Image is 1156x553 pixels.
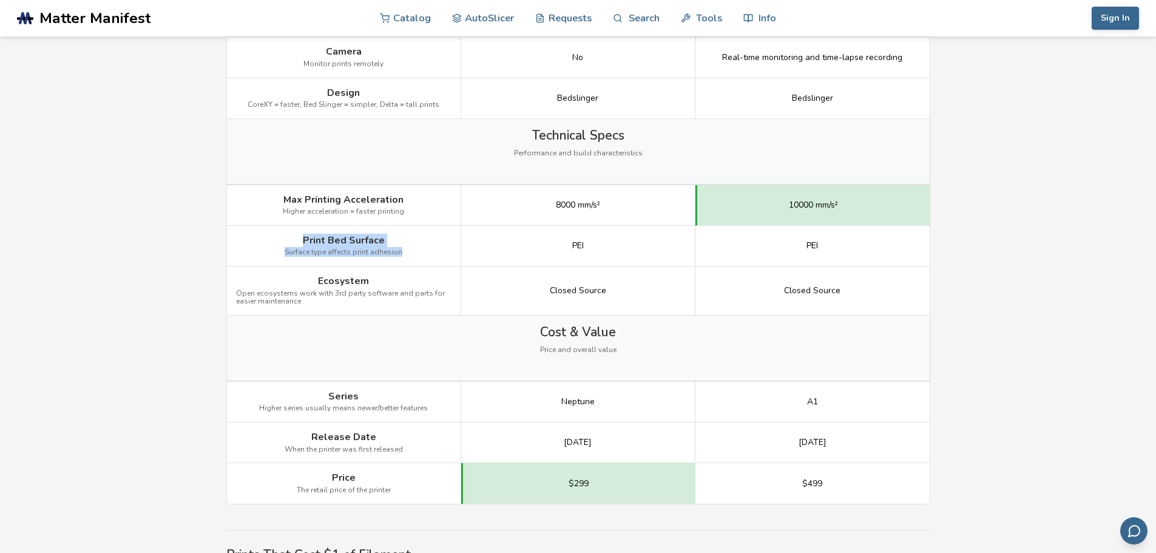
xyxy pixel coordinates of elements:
[722,53,902,63] span: Real-time monitoring and time-lapse recording
[259,404,428,413] span: Higher series usually means newer/better features
[303,60,384,69] span: Monitor prints remotely
[569,479,589,489] span: $299
[572,241,584,251] span: PEI
[327,87,360,98] span: Design
[799,438,826,447] span: [DATE]
[556,200,600,210] span: 8000 mm/s²
[297,486,391,495] span: The retail price of the printer
[532,128,624,143] span: Technical Specs
[311,432,376,443] span: Release Date
[283,208,404,216] span: Higher acceleration = faster printing
[784,286,840,296] span: Closed Source
[332,472,356,483] span: Price
[283,194,404,205] span: Max Printing Acceleration
[248,101,439,109] span: CoreXY = faster, Bed Slinger = simpler, Delta = tall prints
[789,200,838,210] span: 10000 mm/s²
[328,391,359,402] span: Series
[236,290,451,307] span: Open ecosystems work with 3rd party software and parts for easier maintenance
[561,397,595,407] span: Neptune
[39,10,150,27] span: Matter Manifest
[807,397,818,407] span: A1
[540,346,617,355] span: Price and overall value
[540,325,616,339] span: Cost & Value
[303,235,385,246] span: Print Bed Surface
[514,149,643,158] span: Performance and build characteristics
[564,438,592,447] span: [DATE]
[572,53,583,63] span: No
[802,479,822,489] span: $499
[1120,517,1148,545] button: Send feedback via email
[557,93,598,103] span: Bedslinger
[550,286,606,296] span: Closed Source
[285,446,403,454] span: When the printer was first released
[1092,7,1139,30] button: Sign In
[792,93,833,103] span: Bedslinger
[806,241,818,251] span: PEI
[285,248,402,257] span: Surface type affects print adhesion
[326,46,362,57] span: Camera
[318,276,369,287] span: Ecosystem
